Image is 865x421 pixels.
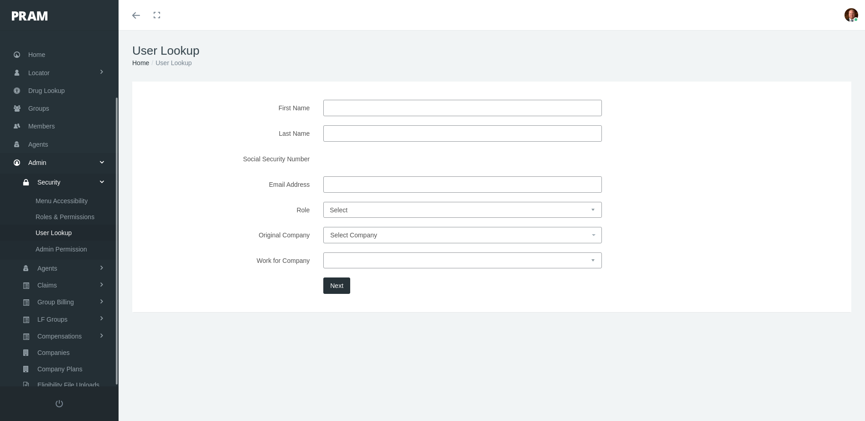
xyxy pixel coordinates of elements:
[37,175,61,190] span: Security
[844,8,858,22] img: S_Profile_Picture_693.jpg
[149,58,192,68] li: User Lookup
[12,11,47,21] img: PRAM_20_x_78.png
[28,82,65,99] span: Drug Lookup
[37,312,67,327] span: LF Groups
[37,361,83,377] span: Company Plans
[141,151,316,167] label: Social Security Number
[37,277,57,293] span: Claims
[28,154,47,171] span: Admin
[28,64,50,82] span: Locator
[37,377,99,393] span: Eligibility File Uploads
[28,100,49,117] span: Groups
[37,345,70,360] span: Companies
[141,252,316,268] label: Work for Company
[28,46,45,63] span: Home
[36,241,87,257] span: Admin Permission
[132,59,149,67] a: Home
[37,261,57,276] span: Agents
[37,329,82,344] span: Compensations
[36,209,94,225] span: Roles & Permissions
[141,176,316,193] label: Email Address
[37,294,74,310] span: Group Billing
[132,44,851,58] h1: User Lookup
[36,225,72,241] span: User Lookup
[141,100,316,116] label: First Name
[323,277,350,294] button: Next
[36,193,88,209] span: Menu Accessibility
[141,125,316,142] label: Last Name
[28,136,48,153] span: Agents
[141,202,316,218] label: Role
[28,118,55,135] span: Members
[330,231,377,239] span: Select Company
[141,227,316,243] label: Original Company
